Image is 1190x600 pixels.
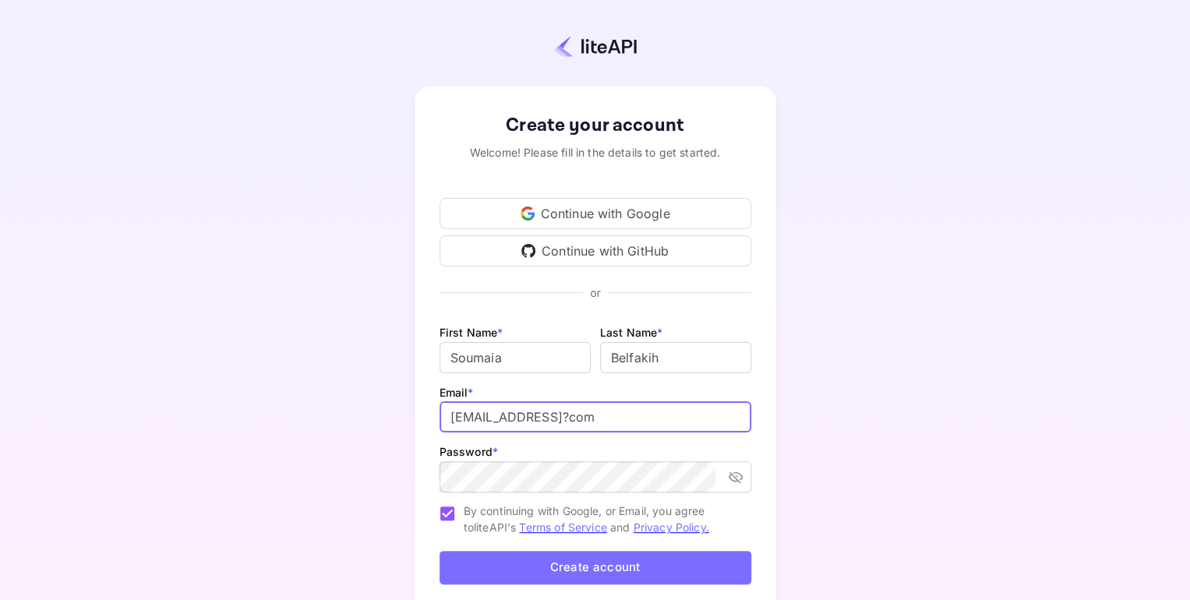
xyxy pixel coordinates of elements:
[440,198,751,229] div: Continue with Google
[440,144,751,161] div: Welcome! Please fill in the details to get started.
[440,111,751,139] div: Create your account
[722,463,750,491] button: toggle password visibility
[440,326,503,339] label: First Name
[440,551,751,584] button: Create account
[519,521,606,534] a: Terms of Service
[440,235,751,266] div: Continue with GitHub
[634,521,709,534] a: Privacy Policy.
[600,326,663,339] label: Last Name
[440,342,591,373] input: John
[440,445,498,458] label: Password
[440,386,474,399] label: Email
[554,35,637,58] img: liteapi
[440,401,751,432] input: johndoe@gmail.com
[600,342,751,373] input: Doe
[464,503,739,535] span: By continuing with Google, or Email, you agree to liteAPI's and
